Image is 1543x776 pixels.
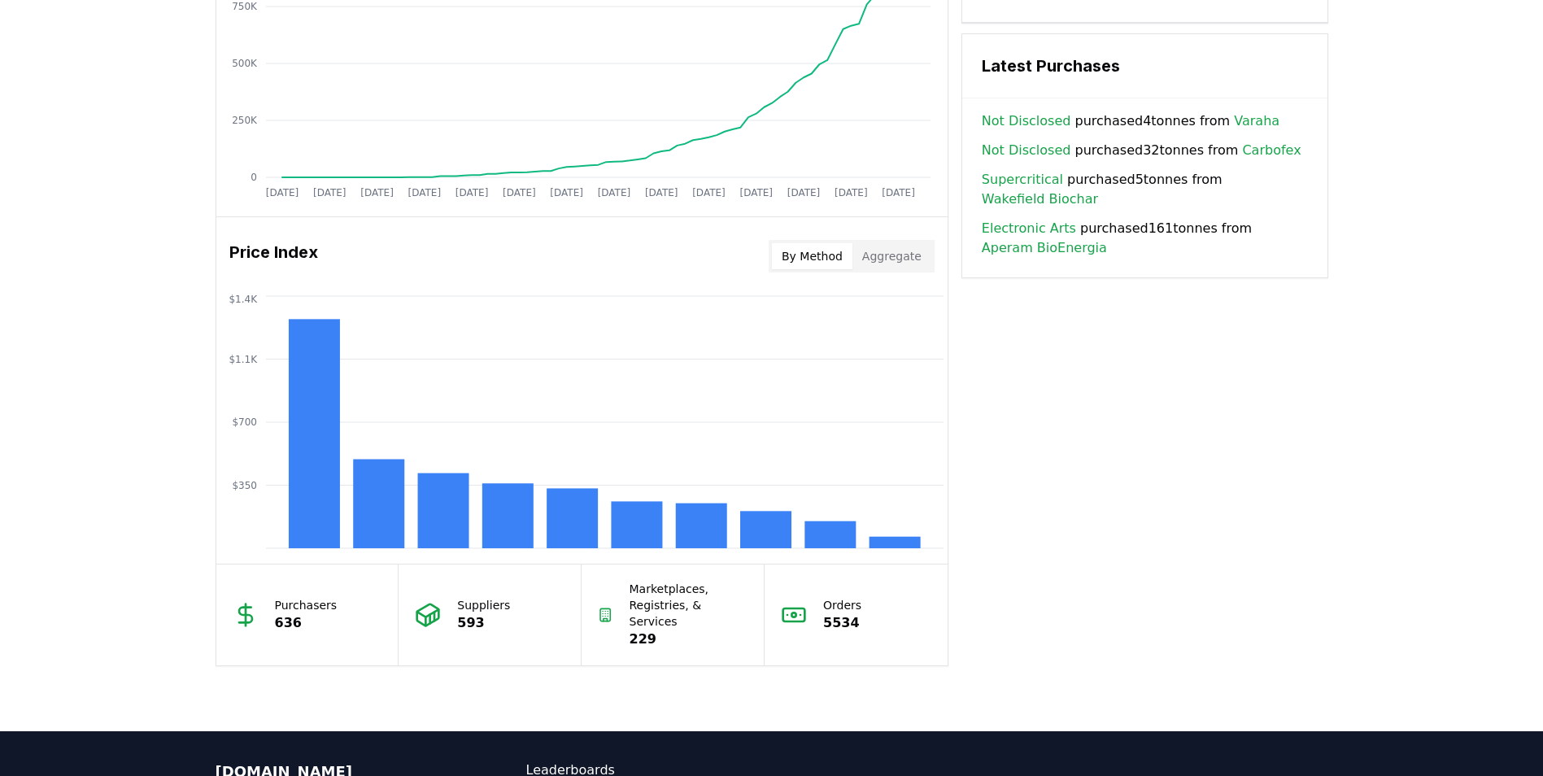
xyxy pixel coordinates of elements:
[982,219,1076,238] a: Electronic Arts
[232,115,258,126] tspan: 250K
[739,187,773,198] tspan: [DATE]
[550,187,583,198] tspan: [DATE]
[982,170,1308,209] span: purchased 5 tonnes from
[597,187,630,198] tspan: [DATE]
[229,354,258,365] tspan: $1.1K
[787,187,820,198] tspan: [DATE]
[852,243,931,269] button: Aggregate
[229,240,318,272] h3: Price Index
[229,294,258,305] tspan: $1.4K
[275,597,338,613] p: Purchasers
[232,480,257,491] tspan: $350
[982,54,1308,78] h3: Latest Purchases
[232,58,258,69] tspan: 500K
[882,187,915,198] tspan: [DATE]
[408,187,441,198] tspan: [DATE]
[455,187,488,198] tspan: [DATE]
[982,219,1308,258] span: purchased 161 tonnes from
[982,141,1071,160] a: Not Disclosed
[982,111,1279,131] span: purchased 4 tonnes from
[275,613,338,633] p: 636
[692,187,726,198] tspan: [DATE]
[232,416,257,428] tspan: $700
[982,238,1107,258] a: Aperam BioEnergia
[982,141,1301,160] span: purchased 32 tonnes from
[630,630,748,649] p: 229
[982,190,1098,209] a: Wakefield Biochar
[772,243,852,269] button: By Method
[644,187,678,198] tspan: [DATE]
[982,111,1071,131] a: Not Disclosed
[251,172,257,183] tspan: 0
[503,187,536,198] tspan: [DATE]
[982,170,1063,190] a: Supercritical
[823,613,861,633] p: 5534
[630,581,748,630] p: Marketplaces, Registries, & Services
[360,187,394,198] tspan: [DATE]
[312,187,346,198] tspan: [DATE]
[457,613,510,633] p: 593
[265,187,299,198] tspan: [DATE]
[1242,141,1301,160] a: Carbofex
[823,597,861,613] p: Orders
[232,1,258,12] tspan: 750K
[1234,111,1279,131] a: Varaha
[457,597,510,613] p: Suppliers
[835,187,868,198] tspan: [DATE]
